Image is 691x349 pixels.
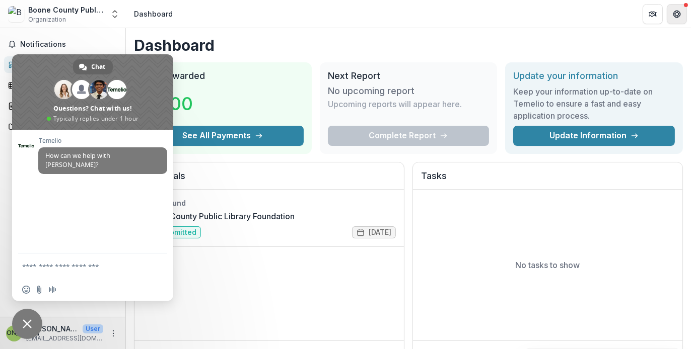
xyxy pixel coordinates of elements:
p: [EMAIL_ADDRESS][DOMAIN_NAME] [26,334,103,343]
a: Documents [4,118,121,135]
button: Partners [643,4,663,24]
nav: breadcrumb [130,7,177,21]
a: Dashboard [4,56,121,73]
span: Temelio [38,137,167,144]
p: Upcoming reports will appear here. [328,98,462,110]
h2: Update your information [513,70,675,81]
button: See All Payments [142,126,304,146]
p: No tasks to show [516,259,580,271]
button: Notifications [4,36,121,52]
a: Boone County Public Library Foundation [143,210,295,222]
span: Send a file [35,286,43,294]
a: Tasks [4,77,121,94]
span: Chat [92,59,106,74]
div: Dashboard [134,9,173,19]
span: Notifications [20,40,117,49]
div: Close chat [12,309,42,339]
p: User [83,324,103,333]
img: Boone County Public Library Foundation [8,6,24,22]
textarea: Compose your message... [22,262,141,271]
h3: $0.00 [142,90,218,117]
div: Boone County Public Library Foundation [28,5,104,15]
span: Audio message [48,286,56,294]
span: How can we help with [PERSON_NAME]? [45,151,110,169]
a: Proposals [4,98,121,114]
h1: Dashboard [134,36,683,54]
a: Update Information [513,126,675,146]
h2: Proposals [143,170,396,190]
span: Organization [28,15,66,24]
button: More [107,327,119,339]
h2: Tasks [421,170,674,190]
h2: Total Awarded [142,70,304,81]
button: Get Help [667,4,687,24]
div: Chat [73,59,113,74]
h2: Next Report [328,70,490,81]
h3: No upcoming report [328,85,414,97]
span: Insert an emoji [22,286,30,294]
p: [PERSON_NAME] [26,323,79,334]
button: Open entity switcher [108,4,122,24]
h3: Keep your information up-to-date on Temelio to ensure a fast and easy application process. [513,85,675,122]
